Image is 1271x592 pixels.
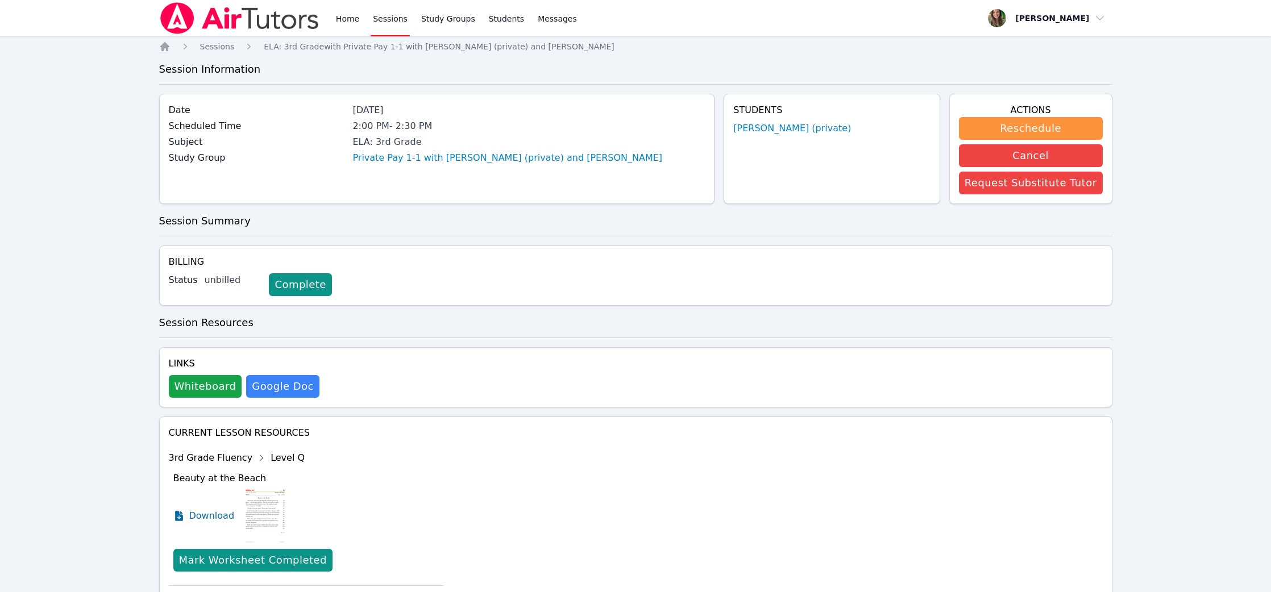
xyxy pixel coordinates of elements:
[352,135,705,149] div: ELA: 3rd Grade
[159,41,1112,52] nav: Breadcrumb
[169,119,346,133] label: Scheduled Time
[173,487,235,544] a: Download
[200,42,235,51] span: Sessions
[733,103,930,117] h4: Students
[352,151,662,165] a: Private Pay 1-1 with [PERSON_NAME] (private) and [PERSON_NAME]
[159,61,1112,77] h3: Session Information
[352,103,705,117] div: [DATE]
[264,41,614,52] a: ELA: 3rd Gradewith Private Pay 1-1 with [PERSON_NAME] (private) and [PERSON_NAME]
[169,151,346,165] label: Study Group
[243,487,287,544] img: Beauty at the Beach
[200,41,235,52] a: Sessions
[159,2,320,34] img: Air Tutors
[538,13,577,24] span: Messages
[269,273,331,296] a: Complete
[959,172,1103,194] button: Request Substitute Tutor
[169,449,444,467] div: 3rd Grade Fluency Level Q
[189,509,235,523] span: Download
[264,42,614,51] span: ELA: 3rd Grade with Private Pay 1-1 with [PERSON_NAME] (private) and [PERSON_NAME]
[246,375,319,398] a: Google Doc
[959,117,1103,140] button: Reschedule
[733,122,851,135] a: [PERSON_NAME] (private)
[169,135,346,149] label: Subject
[159,315,1112,331] h3: Session Resources
[169,273,198,287] label: Status
[959,103,1103,117] h4: Actions
[169,426,1103,440] h4: Current Lesson Resources
[204,273,260,287] div: unbilled
[169,357,319,370] h4: Links
[959,144,1103,167] button: Cancel
[352,119,705,133] div: 2:00 PM - 2:30 PM
[159,213,1112,229] h3: Session Summary
[169,103,346,117] label: Date
[173,549,333,572] button: Mark Worksheet Completed
[179,552,327,568] div: Mark Worksheet Completed
[169,375,242,398] button: Whiteboard
[169,255,1103,269] h4: Billing
[173,473,267,483] span: Beauty at the Beach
